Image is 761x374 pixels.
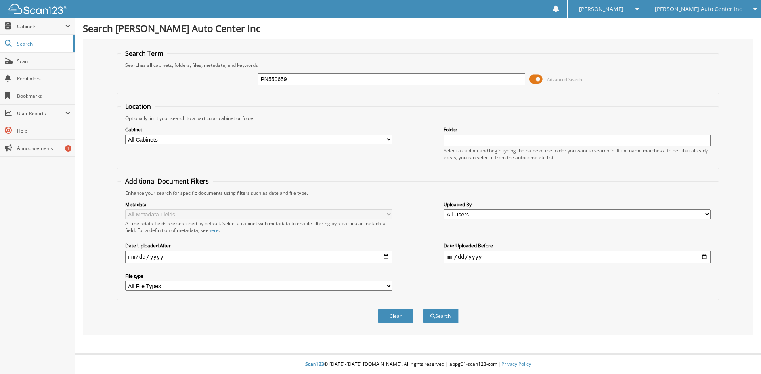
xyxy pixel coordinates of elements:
[17,40,69,47] span: Search
[121,49,167,58] legend: Search Term
[444,251,711,263] input: end
[17,93,71,99] span: Bookmarks
[579,7,623,11] span: [PERSON_NAME]
[655,7,742,11] span: [PERSON_NAME] Auto Center Inc
[17,145,71,152] span: Announcements
[65,145,71,152] div: 1
[125,251,392,263] input: start
[125,220,392,234] div: All metadata fields are searched by default. Select a cabinet with metadata to enable filtering b...
[75,355,761,374] div: © [DATE]-[DATE] [DOMAIN_NAME]. All rights reserved | appg01-scan123-com |
[17,58,71,65] span: Scan
[501,361,531,367] a: Privacy Policy
[444,242,711,249] label: Date Uploaded Before
[305,361,324,367] span: Scan123
[121,62,715,68] div: Searches all cabinets, folders, files, metadata, and keywords
[17,127,71,134] span: Help
[121,115,715,122] div: Optionally limit your search to a particular cabinet or folder
[17,110,65,117] span: User Reports
[444,126,711,133] label: Folder
[121,102,155,111] legend: Location
[121,177,213,186] legend: Additional Document Filters
[125,273,392,279] label: File type
[17,75,71,82] span: Reminders
[444,147,711,161] div: Select a cabinet and begin typing the name of the folder you want to search in. If the name match...
[125,126,392,133] label: Cabinet
[721,336,761,374] iframe: Chat Widget
[547,76,582,82] span: Advanced Search
[121,190,715,196] div: Enhance your search for specific documents using filters such as date and file type.
[83,22,753,35] h1: Search [PERSON_NAME] Auto Center Inc
[423,309,459,323] button: Search
[125,242,392,249] label: Date Uploaded After
[208,227,219,234] a: here
[444,201,711,208] label: Uploaded By
[8,4,67,14] img: scan123-logo-white.svg
[378,309,413,323] button: Clear
[17,23,65,30] span: Cabinets
[125,201,392,208] label: Metadata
